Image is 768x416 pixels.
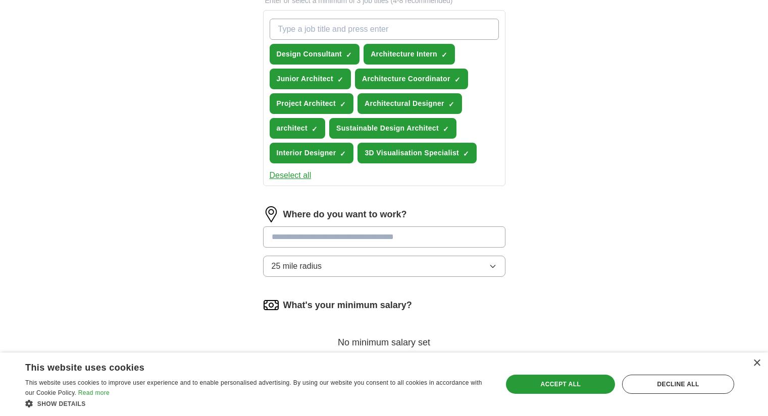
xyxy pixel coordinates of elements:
[78,389,110,396] a: Read more, opens a new window
[263,297,279,313] img: salary.png
[340,150,346,158] span: ✓
[270,169,312,182] button: Deselect all
[622,375,734,394] div: Decline all
[364,44,455,65] button: Architecture Intern✓
[263,256,505,277] button: 25 mile radius
[37,400,86,407] span: Show details
[277,74,333,84] span: Junior Architect
[362,74,450,84] span: Architecture Coordinator
[357,143,477,163] button: 3D Visualisation Specialist✓
[365,148,459,158] span: 3D Visualisation Specialist
[277,123,308,134] span: architect
[454,76,460,84] span: ✓
[25,359,463,374] div: This website uses cookies
[263,206,279,222] img: location.png
[337,76,343,84] span: ✓
[329,118,456,139] button: Sustainable Design Architect✓
[272,260,322,272] span: 25 mile radius
[371,49,437,60] span: Architecture Intern
[277,49,342,60] span: Design Consultant
[463,150,469,158] span: ✓
[283,208,407,221] label: Where do you want to work?
[263,325,505,349] div: No minimum salary set
[753,360,760,367] div: Close
[270,143,354,163] button: Interior Designer✓
[270,118,326,139] button: architect✓
[506,375,615,394] div: Accept all
[277,148,336,158] span: Interior Designer
[270,19,499,40] input: Type a job title and press enter
[443,125,449,133] span: ✓
[340,100,346,108] span: ✓
[25,398,488,408] div: Show details
[357,93,462,114] button: Architectural Designer✓
[346,51,352,59] span: ✓
[312,125,318,133] span: ✓
[448,100,454,108] span: ✓
[355,69,468,89] button: Architecture Coordinator✓
[441,51,447,59] span: ✓
[277,98,336,109] span: Project Architect
[270,93,353,114] button: Project Architect✓
[365,98,444,109] span: Architectural Designer
[270,69,351,89] button: Junior Architect✓
[336,123,439,134] span: Sustainable Design Architect
[25,379,482,396] span: This website uses cookies to improve user experience and to enable personalised advertising. By u...
[283,299,412,312] label: What's your minimum salary?
[270,44,360,65] button: Design Consultant✓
